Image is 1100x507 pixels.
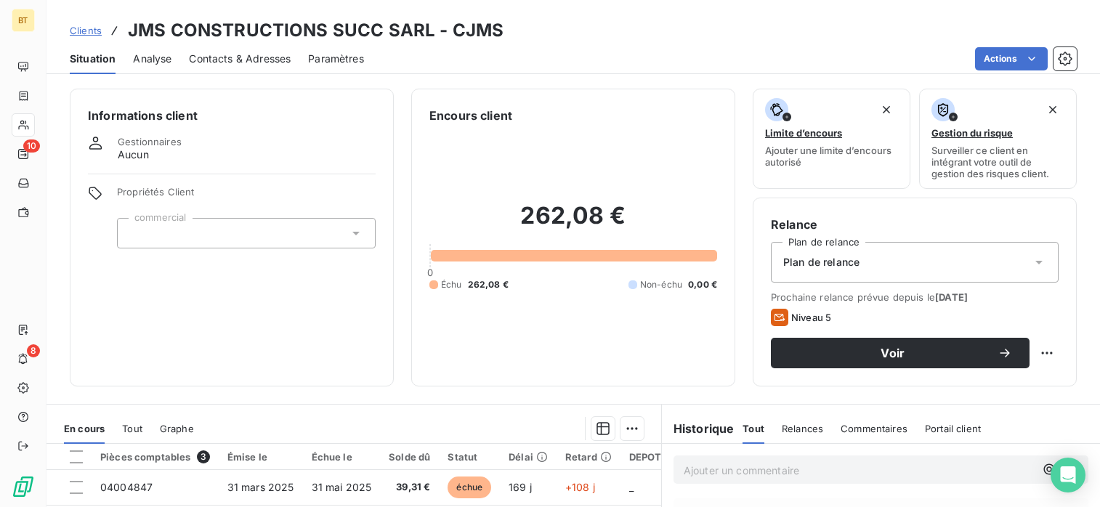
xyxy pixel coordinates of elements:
span: Niveau 5 [791,312,831,323]
h6: Relance [771,216,1059,233]
span: 39,31 € [389,480,430,495]
span: 04004847 [100,481,153,493]
span: Clients [70,25,102,36]
span: Tout [743,423,764,434]
span: Ajouter une limite d’encours autorisé [765,145,898,168]
img: Logo LeanPay [12,475,35,498]
span: Limite d’encours [765,127,842,139]
div: Émise le [227,451,294,463]
h6: Historique [662,420,735,437]
div: BT [12,9,35,32]
span: Plan de relance [783,255,860,269]
span: Contacts & Adresses [189,52,291,66]
span: 10 [23,139,40,153]
span: 31 mai 2025 [312,481,372,493]
div: Délai [509,451,548,463]
div: Retard [565,451,612,463]
a: Clients [70,23,102,38]
span: _ [629,481,634,493]
div: Échue le [312,451,372,463]
h2: 262,08 € [429,201,717,245]
button: Gestion du risqueSurveiller ce client en intégrant votre outil de gestion des risques client. [919,89,1077,189]
span: 169 j [509,481,532,493]
button: Voir [771,338,1030,368]
span: Non-échu [640,278,682,291]
span: 31 mars 2025 [227,481,294,493]
span: 0 [427,267,433,278]
span: échue [448,476,491,498]
span: 0,00 € [688,278,717,291]
div: Solde dû [389,451,430,463]
span: Gestion du risque [931,127,1013,139]
span: Portail client [925,423,981,434]
span: [DATE] [935,291,968,303]
span: Paramètres [308,52,364,66]
button: Actions [975,47,1048,70]
div: Open Intercom Messenger [1051,458,1085,492]
span: 262,08 € [468,278,509,291]
span: Prochaine relance prévue depuis le [771,291,1059,303]
span: Propriétés Client [117,186,376,206]
h6: Encours client [429,107,512,124]
span: Relances [782,423,823,434]
span: Tout [122,423,142,434]
span: 3 [197,450,210,463]
span: 8 [27,344,40,357]
span: Commentaires [841,423,907,434]
input: Ajouter une valeur [129,227,141,240]
span: Échu [441,278,462,291]
h6: Informations client [88,107,376,124]
div: Statut [448,451,491,463]
span: En cours [64,423,105,434]
span: Analyse [133,52,171,66]
h3: JMS CONSTRUCTIONS SUCC SARL - CJMS [128,17,504,44]
span: Graphe [160,423,194,434]
span: Voir [788,347,998,359]
span: Surveiller ce client en intégrant votre outil de gestion des risques client. [931,145,1064,179]
button: Limite d’encoursAjouter une limite d’encours autorisé [753,89,910,189]
div: Pièces comptables [100,450,210,463]
span: Situation [70,52,116,66]
span: +108 j [565,481,595,493]
div: DEPOT [629,451,662,463]
span: Aucun [118,147,149,162]
span: Gestionnaires [118,136,182,147]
